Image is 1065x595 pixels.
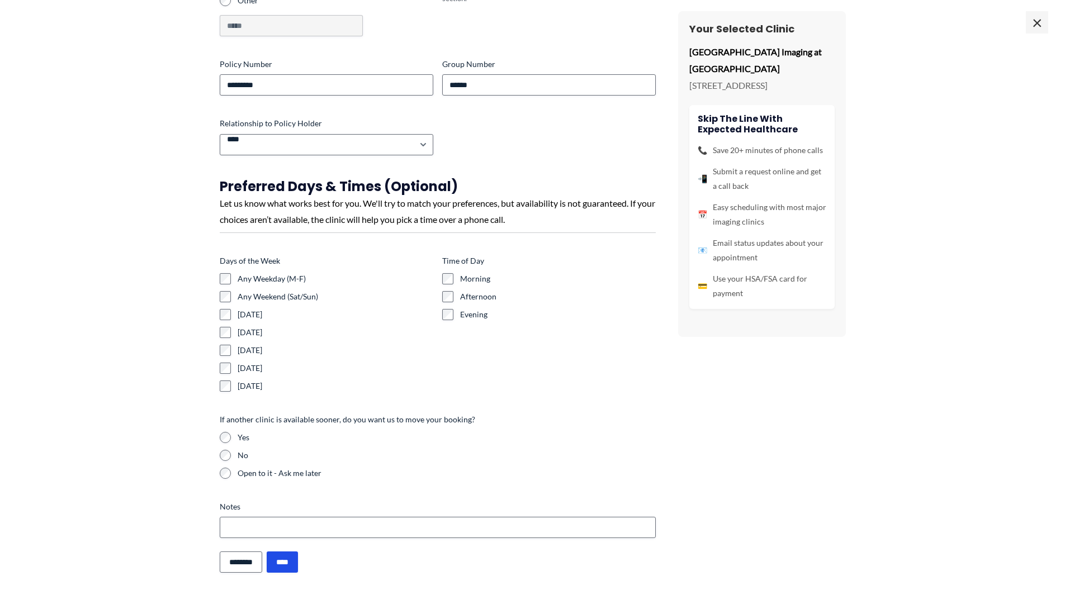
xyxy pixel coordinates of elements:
[698,207,707,222] span: 📅
[238,273,433,284] label: Any Weekday (M-F)
[698,243,707,258] span: 📧
[460,291,656,302] label: Afternoon
[698,279,707,293] span: 💳
[1026,11,1048,34] span: ×
[220,59,433,70] label: Policy Number
[689,22,835,35] h3: Your Selected Clinic
[698,172,707,186] span: 📲
[220,414,475,425] legend: If another clinic is available sooner, do you want us to move your booking?
[698,236,826,265] li: Email status updates about your appointment
[238,309,433,320] label: [DATE]
[220,178,656,195] h3: Preferred Days & Times (Optional)
[238,450,656,461] label: No
[442,255,484,266] legend: Time of Day
[698,113,826,135] h4: Skip the line with Expected Healthcare
[698,143,826,158] li: Save 20+ minutes of phone calls
[238,432,656,443] label: Yes
[220,118,433,129] label: Relationship to Policy Holder
[442,59,656,70] label: Group Number
[220,501,656,512] label: Notes
[238,291,433,302] label: Any Weekend (Sat/Sun)
[238,345,433,356] label: [DATE]
[238,468,656,479] label: Open to it - Ask me later
[238,363,433,374] label: [DATE]
[698,143,707,158] span: 📞
[689,44,835,77] p: [GEOGRAPHIC_DATA] Imaging at [GEOGRAPHIC_DATA]
[220,195,656,228] div: Let us know what works best for you. We'll try to match your preferences, but availability is not...
[698,164,826,193] li: Submit a request online and get a call back
[220,15,363,36] input: Other Choice, please specify
[698,200,826,229] li: Easy scheduling with most major imaging clinics
[238,380,433,392] label: [DATE]
[220,255,280,266] legend: Days of the Week
[460,273,656,284] label: Morning
[689,77,835,94] p: [STREET_ADDRESS]
[238,327,433,338] label: [DATE]
[698,272,826,301] li: Use your HSA/FSA card for payment
[460,309,656,320] label: Evening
